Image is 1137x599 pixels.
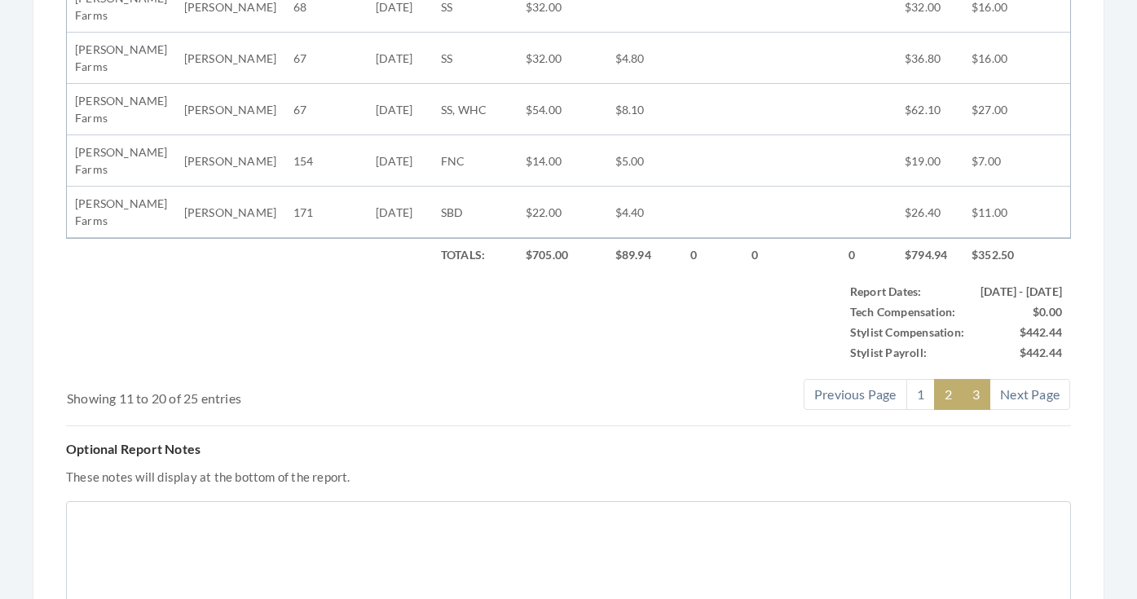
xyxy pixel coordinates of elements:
td: SS, WHC [433,84,518,135]
td: Stylist Payroll: [842,342,972,363]
td: Tech Compensation: [842,302,972,322]
td: Stylist Compensation: [842,322,972,342]
td: $794.94 [897,238,963,271]
td: $26.40 [897,187,963,238]
td: $5.00 [607,135,683,187]
label: Optional Report Notes [66,439,201,459]
td: $14.00 [518,135,607,187]
td: $0.00 [972,302,1070,322]
a: 1 [906,379,935,410]
a: 3 [962,379,990,410]
td: $352.50 [963,238,1070,271]
td: $62.10 [897,84,963,135]
td: 67 [285,84,368,135]
td: $7.00 [963,135,1070,187]
td: $22.00 [518,187,607,238]
td: [PERSON_NAME] [176,187,285,238]
a: Next Page [989,379,1070,410]
strong: Totals: [441,248,485,262]
td: SBD [433,187,518,238]
td: [DATE] [368,33,433,84]
td: [PERSON_NAME] [176,84,285,135]
td: $4.80 [607,33,683,84]
div: Showing 11 to 20 of 25 entries [67,377,485,408]
td: $32.00 [518,33,607,84]
td: $89.94 [607,238,683,271]
td: 0 [743,238,840,271]
td: 67 [285,33,368,84]
td: [PERSON_NAME] Farms [67,135,176,187]
td: $705.00 [518,238,607,271]
td: $8.10 [607,84,683,135]
td: Report Dates: [842,281,972,302]
td: [PERSON_NAME] Farms [67,33,176,84]
td: $36.80 [897,33,963,84]
p: These notes will display at the bottom of the report. [66,465,1071,488]
td: [PERSON_NAME] Farms [67,84,176,135]
td: [PERSON_NAME] [176,135,285,187]
td: 0 [840,238,897,271]
td: $442.44 [972,322,1070,342]
td: FNC [433,135,518,187]
td: $16.00 [963,33,1070,84]
td: [PERSON_NAME] [176,33,285,84]
td: $54.00 [518,84,607,135]
td: $4.40 [607,187,683,238]
td: [DATE] [368,135,433,187]
td: [PERSON_NAME] Farms [67,187,176,238]
td: $27.00 [963,84,1070,135]
td: [DATE] [368,187,433,238]
td: 154 [285,135,368,187]
td: $11.00 [963,187,1070,238]
td: $442.44 [972,342,1070,363]
td: [DATE] - [DATE] [972,281,1070,302]
td: 171 [285,187,368,238]
td: [DATE] [368,84,433,135]
a: Previous Page [804,379,907,410]
a: 2 [934,379,963,410]
td: 0 [682,238,743,271]
td: SS [433,33,518,84]
td: $19.00 [897,135,963,187]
